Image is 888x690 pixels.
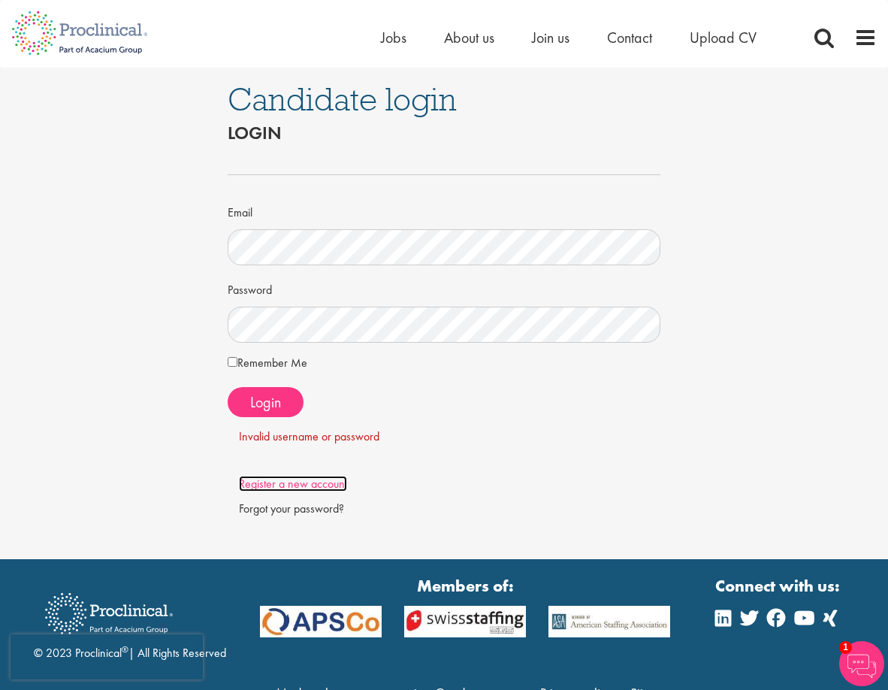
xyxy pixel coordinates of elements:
[228,79,457,120] span: Candidate login
[249,606,393,638] img: APSCo
[715,574,843,598] strong: Connect with us:
[607,28,652,47] a: Contact
[690,28,757,47] a: Upload CV
[532,28,569,47] a: Join us
[34,583,184,645] img: Proclinical Recruitment
[839,641,852,654] span: 1
[34,582,226,662] div: © 2023 Proclinical | All Rights Reserved
[381,28,406,47] a: Jobs
[393,606,537,638] img: APSCo
[11,634,203,679] iframe: reCAPTCHA
[228,387,304,417] button: Login
[250,392,281,412] span: Login
[228,354,307,372] label: Remember Me
[228,199,252,222] label: Email
[228,123,660,143] h2: Login
[228,277,272,299] label: Password
[839,641,884,686] img: Chatbot
[239,476,347,492] a: Register a new account
[444,28,494,47] a: About us
[239,428,649,446] div: Invalid username or password
[228,357,237,367] input: Remember Me
[260,574,670,598] strong: Members of:
[239,501,649,518] div: Forgot your password?
[537,606,681,638] img: APSCo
